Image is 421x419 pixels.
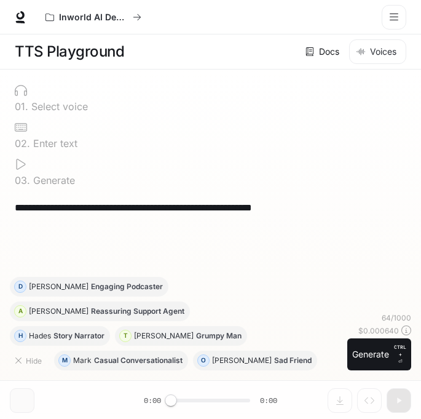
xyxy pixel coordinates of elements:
div: O [198,351,209,370]
div: A [15,301,26,321]
p: 0 3 . [15,175,30,185]
p: Casual Conversationalist [94,357,183,364]
p: CTRL + [394,343,406,358]
p: Select voice [28,102,88,111]
p: Sad Friend [274,357,312,364]
p: 0 1 . [15,102,28,111]
button: open drawer [382,5,406,30]
div: D [15,277,26,297]
div: T [120,326,131,346]
p: $ 0.000640 [358,325,399,336]
p: Reassuring Support Agent [91,308,184,315]
button: HHadesStory Narrator [10,326,110,346]
p: Engaging Podcaster [91,283,163,290]
button: All workspaces [40,5,147,30]
p: [PERSON_NAME] [212,357,272,364]
button: Voices [349,39,406,64]
p: Grumpy Man [196,332,242,340]
p: Hades [29,332,51,340]
p: Generate [30,175,75,185]
p: Mark [73,357,92,364]
div: H [15,326,26,346]
button: Hide [10,351,49,370]
p: ⏎ [394,343,406,365]
p: [PERSON_NAME] [29,308,89,315]
h1: TTS Playground [15,39,124,64]
p: 0 2 . [15,138,30,148]
p: Enter text [30,138,77,148]
button: A[PERSON_NAME]Reassuring Support Agent [10,301,190,321]
p: [PERSON_NAME] [29,283,89,290]
button: D[PERSON_NAME]Engaging Podcaster [10,277,168,297]
button: MMarkCasual Conversationalist [54,351,188,370]
button: T[PERSON_NAME]Grumpy Man [115,326,247,346]
button: GenerateCTRL +⏎ [347,338,411,370]
p: Story Narrator [53,332,104,340]
a: Docs [303,39,344,64]
div: M [59,351,70,370]
button: O[PERSON_NAME]Sad Friend [193,351,317,370]
p: [PERSON_NAME] [134,332,194,340]
p: Inworld AI Demos [59,12,128,23]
